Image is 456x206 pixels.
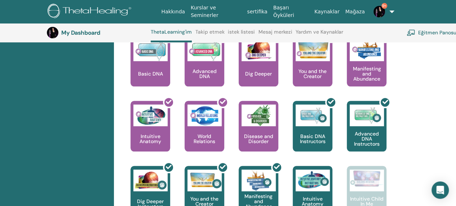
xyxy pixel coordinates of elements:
[296,29,343,40] a: Yardım ve Kaynaklar
[133,104,168,126] img: Intuitive Anatomy
[311,5,342,18] a: Kaynaklar
[244,5,270,18] a: sertifika
[239,36,278,101] a: Dig Deeper Dig Deeper
[195,29,225,40] a: Takip etmek
[293,36,332,101] a: You and the Creator You and the Creator
[228,29,255,40] a: istek listesi
[347,101,386,166] a: Advanced DNA Instructors Advanced DNA Instructors
[296,104,330,126] img: Basic DNA Instructors
[270,1,311,22] a: Başarı Öyküleri
[258,29,292,40] a: Mesaj merkezi
[130,101,170,166] a: Intuitive Anatomy Intuitive Anatomy
[293,134,332,144] p: Basic DNA Instructors
[239,101,278,166] a: Disease and Disorder Disease and Disorder
[48,4,134,20] img: logo.png
[130,36,170,101] a: Basic DNA Basic DNA
[130,134,170,144] p: Intuitive Anatomy
[347,36,386,101] a: Manifesting and Abundance Manifesting and Abundance
[296,39,330,59] img: You and the Creator
[61,29,133,36] h3: My Dashboard
[242,39,276,61] img: Dig Deeper
[350,169,384,187] img: Intuitive Child In Me Instructors
[381,3,387,9] span: 9+
[133,39,168,61] img: Basic DNA
[431,181,449,199] div: Open Intercom Messenger
[242,169,276,191] img: Manifesting and Abundance Instructors
[47,27,58,38] img: default.jpg
[347,131,386,146] p: Advanced DNA Instructors
[185,69,224,79] p: Advanced DNA
[242,104,276,126] img: Disease and Disorder
[188,1,244,22] a: Kurslar ve Seminerler
[293,101,332,166] a: Basic DNA Instructors Basic DNA Instructors
[185,101,224,166] a: World Relations World Relations
[342,5,368,18] a: Mağaza
[407,29,415,36] img: chalkboard-teacher.svg
[187,104,222,126] img: World Relations
[187,169,222,191] img: You and the Creator Instructors
[350,104,384,126] img: Advanced DNA Instructors
[293,69,332,79] p: You and the Creator
[373,6,385,17] img: default.jpg
[185,134,224,144] p: World Relations
[347,66,386,81] p: Manifesting and Abundance
[151,29,192,42] a: ThetaLearning'im
[296,169,330,191] img: Intuitive Anatomy Instructors
[187,39,222,61] img: Advanced DNA
[133,169,168,191] img: Dig Deeper Instructors
[239,134,278,144] p: Disease and Disorder
[185,36,224,101] a: Advanced DNA Advanced DNA
[242,71,275,76] p: Dig Deeper
[350,39,384,61] img: Manifesting and Abundance
[158,5,188,18] a: Hakkında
